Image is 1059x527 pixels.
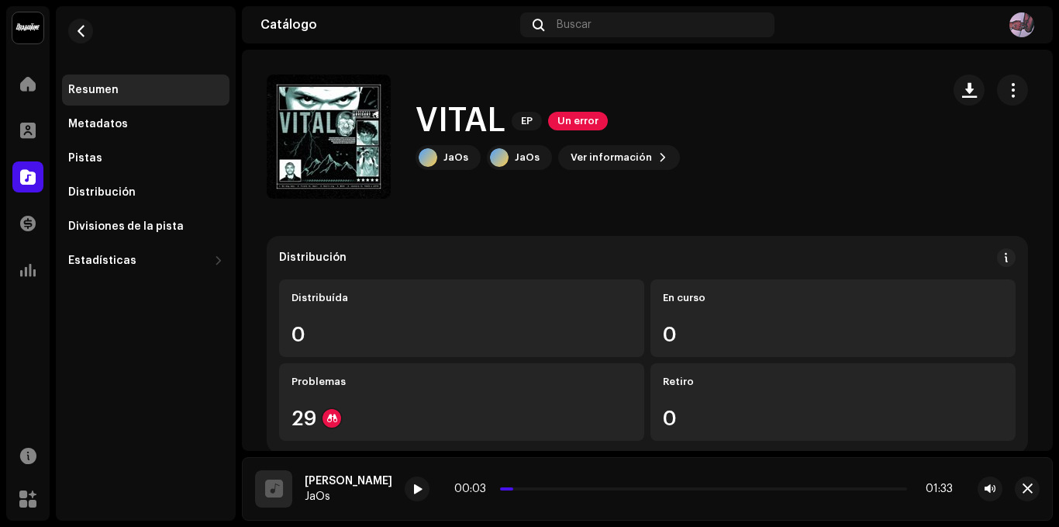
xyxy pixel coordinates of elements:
div: JaOs [305,491,392,503]
re-m-nav-dropdown: Estadísticas [62,245,229,276]
div: [PERSON_NAME] [305,475,392,487]
div: 00:03 [454,483,494,495]
div: JaOs [515,151,540,164]
button: Ver información [558,145,680,170]
div: Distribución [279,251,347,264]
div: Estadísticas [68,255,136,267]
div: En curso [663,292,1003,304]
div: Problemas [291,376,632,388]
div: 01:33 [913,483,953,495]
span: Ver información [571,142,652,173]
re-m-nav-item: Divisiones de la pista [62,211,229,242]
div: Divisiones de la pista [68,220,184,233]
div: Resumen [68,84,119,96]
re-m-nav-item: Metadatos [62,109,229,140]
div: Metadatos [68,118,128,130]
div: Distribución [68,186,136,199]
div: Retiro [663,376,1003,388]
img: 10370c6a-d0e2-4592-b8a2-38f444b0ca44 [12,12,43,43]
img: 2b3885bd-167c-44b4-b767-310546e9397c [1009,12,1034,37]
h1: VITAL [416,103,505,139]
re-m-nav-item: Pistas [62,143,229,174]
div: Catálogo [260,19,514,31]
span: Un error [548,112,608,130]
span: Buscar [557,19,592,31]
div: Distribuída [291,292,632,304]
div: Pistas [68,152,102,165]
span: EP [512,112,542,130]
re-m-nav-item: Resumen [62,75,229,106]
div: JaOs [443,151,468,164]
re-m-nav-item: Distribución [62,177,229,208]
